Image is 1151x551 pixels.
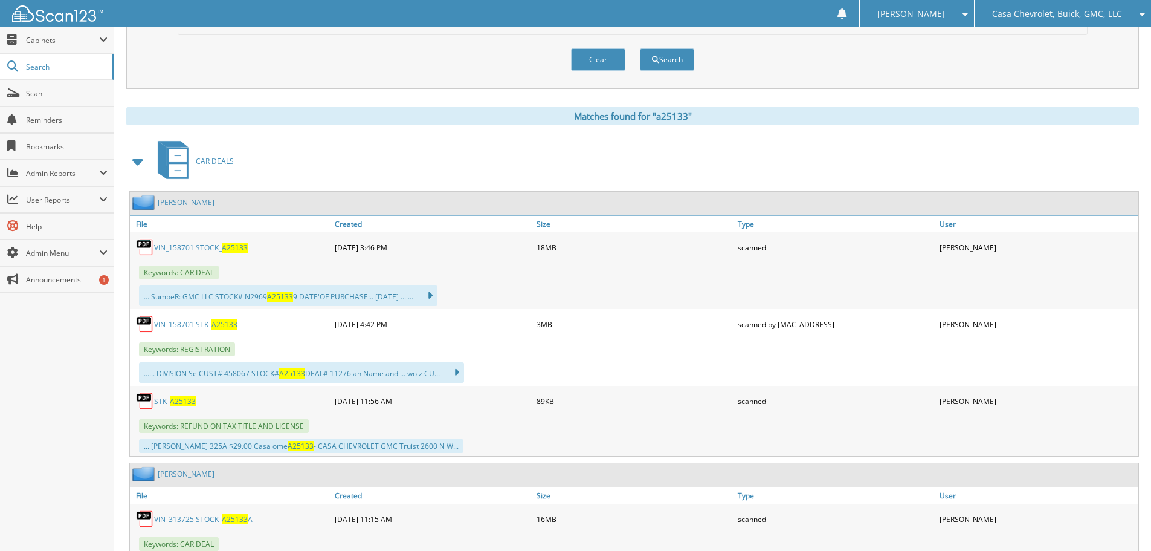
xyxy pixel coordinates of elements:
[211,319,237,330] span: A25133
[937,487,1138,504] a: User
[132,195,158,210] img: folder2.png
[132,466,158,481] img: folder2.png
[937,235,1138,259] div: [PERSON_NAME]
[279,368,305,379] span: A25133
[139,537,219,551] span: Keywords: CAR DEAL
[26,221,108,232] span: Help
[130,216,332,232] a: File
[332,487,534,504] a: Created
[26,88,108,99] span: Scan
[877,10,945,18] span: [PERSON_NAME]
[735,487,937,504] a: Type
[154,243,248,253] a: VIN_158701 STOCK_A25133
[154,396,196,406] a: STK_A25133
[150,137,234,185] a: CAR DEALS
[571,48,625,71] button: Clear
[992,10,1122,18] span: Casa Chevrolet, Buick, GMC, LLC
[139,419,309,433] span: Keywords: REFUND ON TAX TITLE AND LICENSE
[136,315,154,333] img: PDF.png
[136,238,154,256] img: PDF.png
[26,275,108,285] span: Announcements
[139,285,437,306] div: ... SumpeR: GMC LLC STOCK# N2969 9 DATE'OF PURCHASE:.. [DATE] ... ...
[937,312,1138,336] div: [PERSON_NAME]
[735,216,937,232] a: Type
[139,362,464,383] div: ...... DIVISION Se CUST# 458067 STOCK# DEAL# 11276 an Name and ... wo z CU...
[332,235,534,259] div: [DATE] 3:46 PM
[332,312,534,336] div: [DATE] 4:42 PM
[126,107,1139,125] div: Matches found for "a25133"
[154,319,237,330] a: VIN_158701 STK_A25133
[26,248,99,258] span: Admin Menu
[937,507,1138,531] div: [PERSON_NAME]
[196,156,234,166] span: CAR DEALS
[735,507,937,531] div: scanned
[139,439,463,453] div: ... [PERSON_NAME] 325A $29.00 Casa ome - CASA CHEVROLET GMC Truist 2600 N W...
[735,312,937,336] div: scanned by [MAC_ADDRESS]
[26,142,108,152] span: Bookmarks
[26,35,99,45] span: Cabinets
[332,389,534,413] div: [DATE] 11:56 AM
[288,441,314,451] span: A25133
[534,235,735,259] div: 18MB
[26,195,99,205] span: User Reports
[332,216,534,232] a: Created
[534,389,735,413] div: 89KB
[222,514,248,524] span: A25133
[26,62,106,72] span: Search
[937,216,1138,232] a: User
[534,312,735,336] div: 3MB
[158,197,214,207] a: [PERSON_NAME]
[534,487,735,504] a: Size
[26,168,99,178] span: Admin Reports
[534,507,735,531] div: 16MB
[534,216,735,232] a: Size
[267,292,293,302] span: A25133
[154,514,253,524] a: VIN_313725 STOCK_A25133A
[332,507,534,531] div: [DATE] 11:15 AM
[139,342,235,356] span: Keywords: REGISTRATION
[170,396,196,406] span: A25133
[12,5,103,22] img: scan123-logo-white.svg
[735,389,937,413] div: scanned
[735,235,937,259] div: scanned
[136,510,154,528] img: PDF.png
[139,266,219,279] span: Keywords: CAR DEAL
[158,469,214,479] a: [PERSON_NAME]
[130,487,332,504] a: File
[222,243,248,253] span: A25133
[937,389,1138,413] div: [PERSON_NAME]
[640,48,694,71] button: Search
[26,115,108,125] span: Reminders
[136,392,154,410] img: PDF.png
[99,275,109,285] div: 1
